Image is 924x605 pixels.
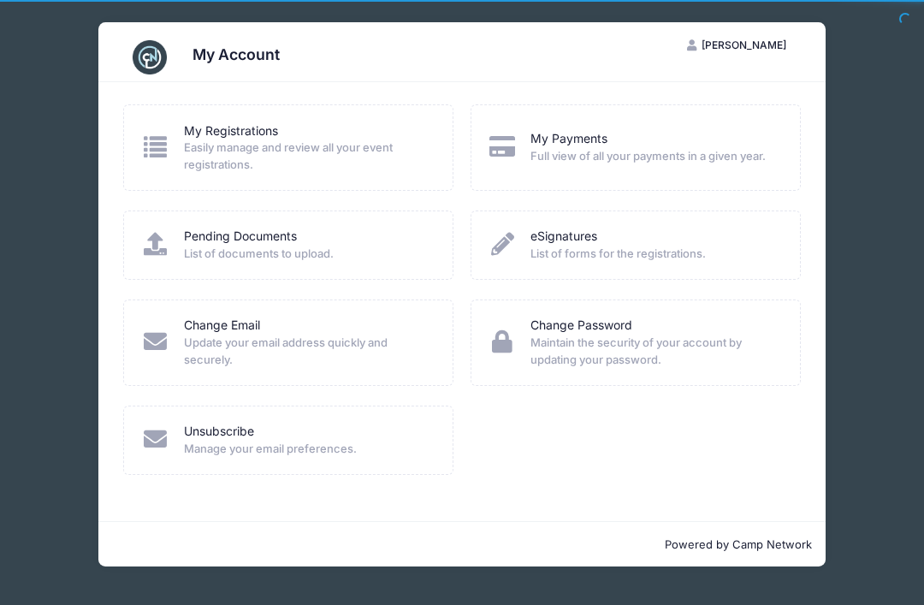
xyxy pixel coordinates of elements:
button: [PERSON_NAME] [672,31,801,60]
span: [PERSON_NAME] [702,39,786,51]
span: Easily manage and review all your event registrations. [184,139,431,173]
img: CampNetwork [133,40,167,74]
a: Change Email [184,317,260,335]
span: List of documents to upload. [184,246,431,263]
a: Pending Documents [184,228,297,246]
span: Update your email address quickly and securely. [184,335,431,368]
span: Manage your email preferences. [184,441,431,458]
h3: My Account [192,45,280,63]
a: My Payments [530,130,607,148]
a: Unsubscribe [184,423,254,441]
span: Maintain the security of your account by updating your password. [530,335,778,368]
a: My Registrations [184,122,278,140]
a: Change Password [530,317,632,335]
span: Full view of all your payments in a given year. [530,148,778,165]
span: List of forms for the registrations. [530,246,778,263]
p: Powered by Camp Network [112,537,812,554]
a: eSignatures [530,228,597,246]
